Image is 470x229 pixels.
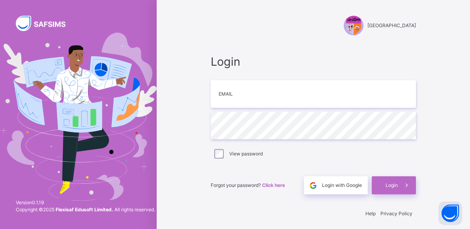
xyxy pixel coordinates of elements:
span: [GEOGRAPHIC_DATA] [367,22,416,29]
img: SAFSIMS Logo [16,16,75,31]
span: Forgot your password? [211,182,285,188]
a: Privacy Policy [380,211,412,216]
span: Login with Google [322,182,362,189]
span: Version 0.1.19 [16,199,155,206]
span: Login [386,182,398,189]
button: Open asap [438,201,462,225]
strong: Flexisaf Edusoft Limited. [56,207,113,212]
label: View password [229,150,263,157]
span: Copyright © 2025 All rights reserved. [16,207,155,212]
a: Help [365,211,376,216]
a: Click here [262,182,285,188]
span: Login [211,53,416,70]
img: google.396cfc9801f0270233282035f929180a.svg [309,181,318,190]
